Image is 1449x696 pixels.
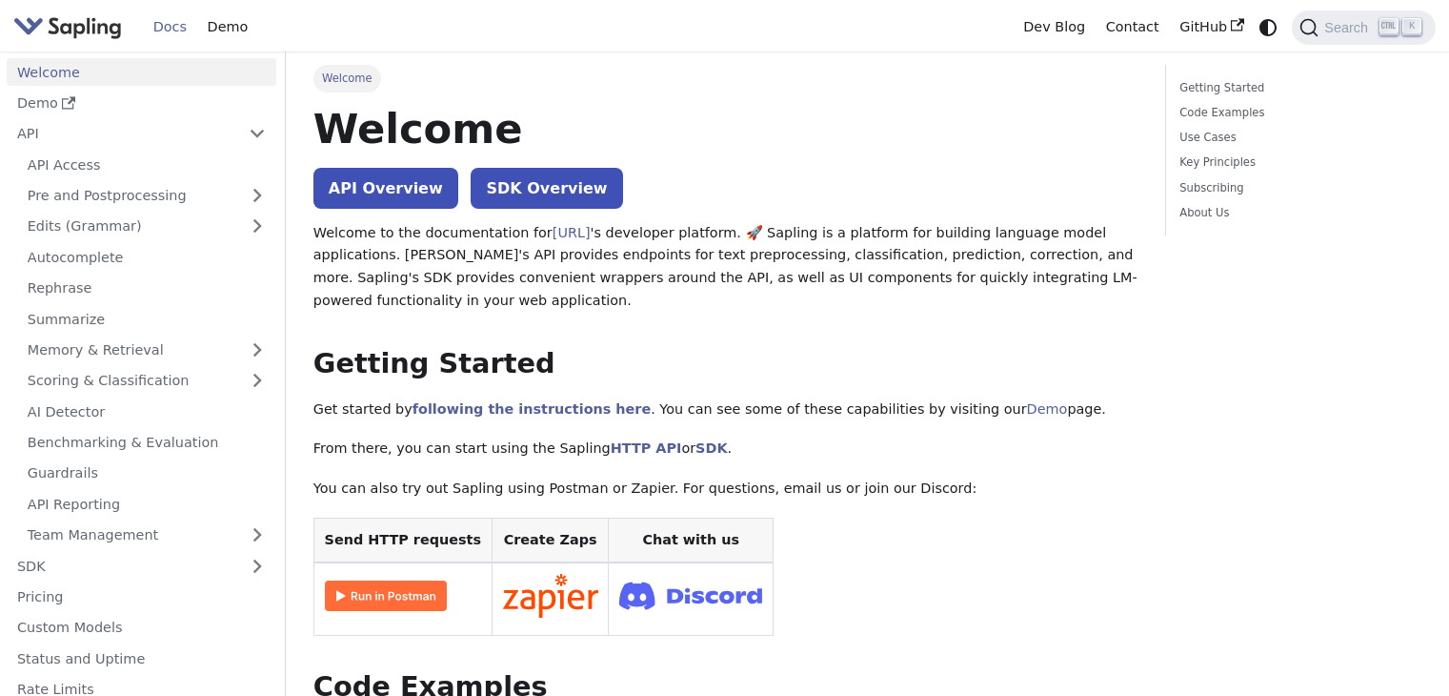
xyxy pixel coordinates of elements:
p: Welcome to the documentation for 's developer platform. 🚀 Sapling is a platform for building lang... [313,222,1137,313]
kbd: K [1402,18,1421,35]
a: Team Management [17,522,276,549]
img: Connect in Zapier [503,574,598,618]
a: Guardrails [17,460,276,487]
a: Dev Blog [1013,12,1095,42]
a: Demo [197,12,258,42]
a: AI Detector [17,398,276,425]
nav: Breadcrumbs [313,65,1137,92]
a: Key Principles [1179,154,1415,172]
span: Search [1318,20,1379,35]
a: Status and Uptime [7,645,276,672]
button: Switch between dark and light mode (currently system mode) [1255,13,1282,41]
a: following the instructions here [413,401,651,417]
a: API Access [17,151,276,178]
a: Scoring & Classification [17,367,276,395]
h2: Getting Started [313,347,1137,381]
a: HTTP API [611,440,682,456]
button: Expand sidebar category 'SDK' [238,552,276,580]
a: Demo [1027,401,1068,417]
a: SDK [7,552,238,580]
a: Getting Started [1179,79,1415,97]
a: [URL] [553,225,591,240]
a: SDK Overview [471,168,622,209]
a: Contact [1096,12,1170,42]
p: You can also try out Sapling using Postman or Zapier. For questions, email us or join our Discord: [313,478,1137,501]
a: Pre and Postprocessing [17,182,276,210]
img: Run in Postman [325,581,447,611]
a: Pricing [7,583,276,611]
span: Welcome [313,65,381,92]
a: Use Cases [1179,129,1415,147]
a: GitHub [1169,12,1254,42]
a: API Overview [313,168,458,209]
p: From there, you can start using the Sapling or . [313,438,1137,461]
a: Autocomplete [17,243,276,271]
a: Rephrase [17,275,276,302]
th: Create Zaps [492,518,609,563]
img: Sapling.ai [13,13,122,41]
p: Get started by . You can see some of these capabilities by visiting our page. [313,399,1137,421]
a: Custom Models [7,614,276,642]
a: API Reporting [17,490,276,518]
a: Welcome [7,58,276,86]
a: About Us [1179,204,1415,222]
a: Code Examples [1179,104,1415,122]
h1: Welcome [313,103,1137,154]
a: Subscribing [1179,179,1415,197]
a: Summarize [17,305,276,333]
img: Join Discord [619,576,762,615]
a: Memory & Retrieval [17,337,276,364]
button: Collapse sidebar category 'API' [238,120,276,148]
th: Send HTTP requests [313,518,492,563]
a: Edits (Grammar) [17,213,276,240]
a: SDK [695,440,727,456]
a: API [7,120,238,148]
th: Chat with us [609,518,774,563]
a: Demo [7,90,276,117]
a: Sapling.ai [13,13,129,41]
a: Benchmarking & Evaluation [17,429,276,457]
button: Search (Ctrl+K) [1292,10,1435,45]
a: Docs [143,12,197,42]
